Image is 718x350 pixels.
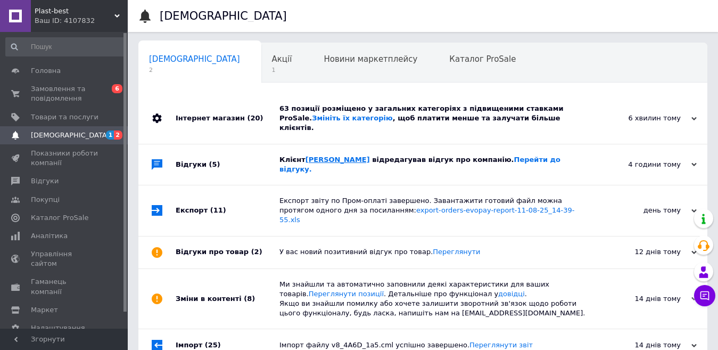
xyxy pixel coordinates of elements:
span: Клієнт [279,156,560,173]
div: 6 хвилин тому [590,113,697,123]
span: 2 [114,131,122,140]
span: (20) [247,114,263,122]
a: Переглянути позиції [309,290,384,298]
span: Налаштування [31,323,85,333]
span: 6 [112,84,122,93]
span: Головна [31,66,61,76]
a: Переглянути звіт [469,341,533,349]
span: Маркет [31,305,58,315]
div: У вас новий позитивний відгук про товар. [279,247,590,257]
div: день тому [590,206,697,215]
div: Експорт [176,185,279,236]
a: Переглянути [433,248,480,256]
span: (25) [205,341,221,349]
span: (8) [244,295,255,303]
span: відредагував відгук про компанію. [279,156,560,173]
span: [DEMOGRAPHIC_DATA] [31,131,110,140]
span: 2 [149,66,240,74]
div: Імпорт файлу v8_4A6D_1a5.cml успішно завершено. [279,340,590,350]
span: Гаманець компанії [31,277,98,296]
a: Перейти до відгуку. [279,156,560,173]
span: Plast-best [35,6,114,16]
span: (5) [209,160,220,168]
div: 14 днів тому [590,294,697,304]
div: 12 днів тому [590,247,697,257]
div: 14 днів тому [590,340,697,350]
button: Чат з покупцем [694,285,715,306]
div: Інтернет магазин [176,93,279,144]
span: Замовлення та повідомлення [31,84,98,103]
span: Каталог ProSale [31,213,88,223]
div: Відгуки про товар [176,237,279,268]
div: Ваш ID: 4107832 [35,16,128,26]
span: 1 [272,66,292,74]
span: Покупці [31,195,60,205]
span: Показники роботи компанії [31,149,98,168]
div: Зміни в контенті [176,269,279,329]
input: Пошук [5,37,126,56]
span: Акції [272,54,292,64]
span: 1 [106,131,114,140]
div: 63 позиції розміщено у загальних категоріях з підвищеними ставками ProSale. , щоб платити менше т... [279,104,590,133]
a: export-orders-evopay-report-11-08-25_14-39-55.xls [279,206,574,224]
span: Управління сайтом [31,249,98,268]
span: Відгуки [31,176,59,186]
span: [DEMOGRAPHIC_DATA] [149,54,240,64]
a: Змініть їх категорію [312,114,392,122]
span: Каталог ProSale [449,54,516,64]
span: (2) [251,248,262,256]
span: Аналітика [31,231,68,241]
div: Експорт звіту по Пром-оплаті завершено. Завантажити готовий файл можна протягом одного дня за пос... [279,196,590,225]
div: 4 години тому [590,160,697,169]
div: Відгуки [176,144,279,185]
span: Новини маркетплейсу [324,54,417,64]
div: Ми знайшли та автоматично заповнили деякі характеристики для ваших товарів. . Детальніше про функ... [279,280,590,319]
span: Товари та послуги [31,112,98,122]
span: (11) [210,206,226,214]
a: довідці [498,290,525,298]
a: [PERSON_NAME] [306,156,370,164]
h1: [DEMOGRAPHIC_DATA] [160,10,287,22]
